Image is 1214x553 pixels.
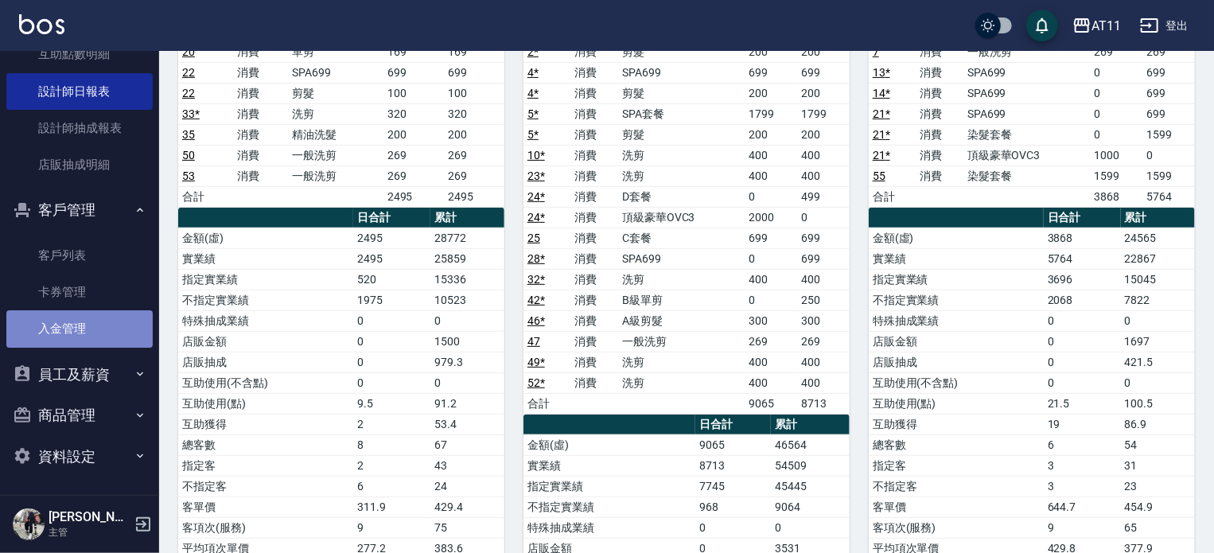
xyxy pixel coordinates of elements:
td: 5764 [1044,248,1121,269]
td: 25859 [430,248,504,269]
td: 31 [1121,455,1195,476]
td: 429.4 [430,497,504,517]
img: Logo [19,14,64,34]
td: 消費 [571,62,619,83]
td: 6 [1044,434,1121,455]
th: 日合計 [1044,208,1121,228]
td: 53.4 [430,414,504,434]
td: 店販抽成 [869,352,1044,372]
td: 0 [353,372,430,393]
td: 剪髮 [288,83,383,103]
td: 644.7 [1044,497,1121,517]
td: 67 [430,434,504,455]
td: 0 [1091,103,1143,124]
td: 洗剪 [288,103,383,124]
td: A級剪髮 [618,310,745,331]
td: 消費 [233,124,288,145]
td: 1000 [1091,145,1143,166]
td: 0 [353,331,430,352]
td: 3868 [1091,186,1143,207]
td: 2000 [745,207,798,228]
td: 消費 [916,103,964,124]
td: SPA699 [618,248,745,269]
td: 699 [383,62,444,83]
td: 200 [745,83,798,103]
button: 員工及薪資 [6,354,153,395]
td: 320 [383,103,444,124]
td: 269 [1142,41,1195,62]
td: 3696 [1044,269,1121,290]
td: 200 [745,124,798,145]
td: 499 [797,186,850,207]
td: 消費 [233,166,288,186]
td: 店販抽成 [178,352,353,372]
td: 400 [745,269,798,290]
td: 0 [1121,372,1195,393]
td: 699 [1142,62,1195,83]
td: 400 [797,372,850,393]
td: 699 [745,62,798,83]
td: 互助使用(點) [178,393,353,414]
td: 消費 [233,62,288,83]
td: 300 [745,310,798,331]
td: 400 [745,166,798,186]
td: 互助獲得 [178,414,353,434]
td: 454.9 [1121,497,1195,517]
td: 0 [1091,83,1143,103]
td: 7745 [695,476,771,497]
td: 91.2 [430,393,504,414]
td: 1599 [1091,166,1143,186]
td: SPA699 [963,83,1091,103]
td: 43 [430,455,504,476]
td: 400 [745,352,798,372]
td: 22867 [1121,248,1195,269]
a: 25 [527,232,540,244]
td: 消費 [916,124,964,145]
td: 消費 [571,352,619,372]
td: 86.9 [1121,414,1195,434]
a: 35 [182,128,195,141]
td: 客項次(服務) [178,517,353,538]
td: 頂級豪華OVC3 [618,207,745,228]
a: 互助點數明細 [6,36,153,72]
a: 53 [182,169,195,182]
td: 染髮套餐 [963,166,1091,186]
h5: [PERSON_NAME] [49,509,130,525]
td: 消費 [916,83,964,103]
td: 75 [430,517,504,538]
td: 指定客 [178,455,353,476]
td: 一般洗剪 [963,41,1091,62]
td: 金額(虛) [178,228,353,248]
td: 0 [1091,62,1143,83]
td: 互助使用(不含點) [178,372,353,393]
td: 9064 [771,497,850,517]
td: 65 [1121,517,1195,538]
td: 400 [745,145,798,166]
td: 1599 [1142,124,1195,145]
td: 消費 [916,41,964,62]
td: 0 [745,248,798,269]
td: 23 [1121,476,1195,497]
td: 400 [797,269,850,290]
td: 19 [1044,414,1121,434]
a: 入金管理 [6,310,153,347]
td: 特殊抽成業績 [178,310,353,331]
td: 洗剪 [618,352,745,372]
td: 不指定實業績 [178,290,353,310]
td: 400 [797,352,850,372]
td: 消費 [571,228,619,248]
td: 0 [1142,145,1195,166]
td: 消費 [571,310,619,331]
td: 特殊抽成業績 [869,310,1044,331]
td: 2 [353,455,430,476]
td: 合計 [178,186,233,207]
td: 特殊抽成業績 [523,517,695,538]
td: 269 [1091,41,1143,62]
td: 洗剪 [618,166,745,186]
td: 2495 [383,186,444,207]
a: 7 [873,45,879,58]
th: 日合計 [695,415,771,435]
td: 客單價 [178,497,353,517]
td: 169 [444,41,504,62]
td: 54509 [771,455,850,476]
